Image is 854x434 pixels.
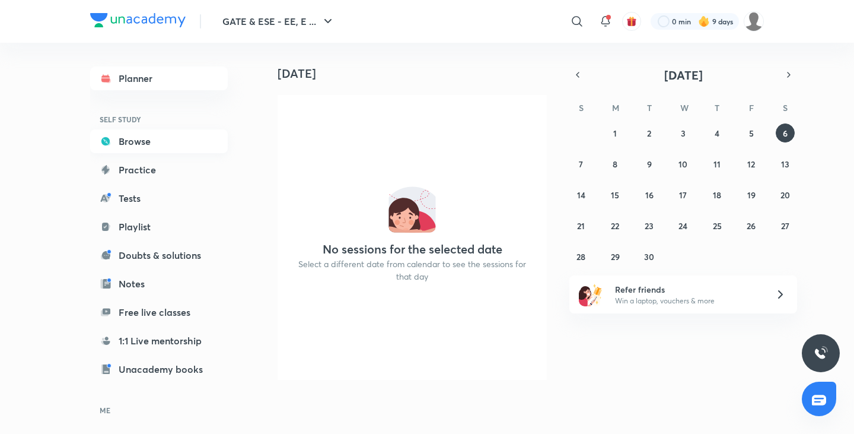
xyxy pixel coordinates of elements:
button: September 13, 2025 [776,154,795,173]
button: September 21, 2025 [572,216,591,235]
abbr: September 15, 2025 [611,189,619,201]
abbr: Sunday [579,102,584,113]
a: 1:1 Live mentorship [90,329,228,353]
button: September 24, 2025 [674,216,693,235]
button: September 16, 2025 [640,185,659,204]
button: September 14, 2025 [572,185,591,204]
button: September 5, 2025 [742,123,761,142]
img: avatar [626,16,637,27]
img: referral [579,283,603,306]
abbr: September 22, 2025 [611,220,619,232]
abbr: September 10, 2025 [678,159,687,170]
a: Planner [90,66,228,90]
img: Company Logo [90,13,186,27]
button: September 19, 2025 [742,185,761,204]
abbr: September 16, 2025 [645,189,654,201]
abbr: Friday [749,102,754,113]
a: Free live classes [90,300,228,324]
abbr: Tuesday [647,102,652,113]
button: September 30, 2025 [640,247,659,266]
img: Tarun Kumar [744,11,764,31]
button: September 7, 2025 [572,154,591,173]
img: No events [388,185,436,233]
h6: ME [90,400,228,420]
abbr: Saturday [783,102,788,113]
p: Select a different date from calendar to see the sessions for that day [292,258,533,283]
abbr: September 6, 2025 [783,128,788,139]
button: September 12, 2025 [742,154,761,173]
button: September 2, 2025 [640,123,659,142]
h6: SELF STUDY [90,109,228,129]
abbr: Thursday [715,102,719,113]
abbr: September 26, 2025 [747,220,756,232]
button: September 29, 2025 [606,247,624,266]
abbr: September 8, 2025 [613,159,617,170]
abbr: September 17, 2025 [679,189,687,201]
h4: No sessions for the selected date [323,242,502,256]
a: Browse [90,129,228,153]
a: Tests [90,186,228,210]
abbr: Monday [612,102,619,113]
button: September 28, 2025 [572,247,591,266]
abbr: September 29, 2025 [611,251,620,262]
img: streak [698,15,710,27]
span: [DATE] [664,67,703,83]
abbr: September 11, 2025 [713,159,721,170]
abbr: September 28, 2025 [576,251,585,262]
a: Notes [90,272,228,296]
button: September 27, 2025 [776,216,795,235]
abbr: September 3, 2025 [681,128,686,139]
a: Unacademy books [90,357,228,381]
abbr: September 30, 2025 [644,251,654,262]
a: Practice [90,158,228,182]
button: September 11, 2025 [708,154,726,173]
button: September 6, 2025 [776,123,795,142]
button: September 17, 2025 [674,185,693,204]
abbr: September 13, 2025 [781,159,789,170]
a: Playlist [90,215,228,239]
button: September 10, 2025 [674,154,693,173]
abbr: September 19, 2025 [747,189,756,201]
abbr: September 24, 2025 [678,220,687,232]
button: September 4, 2025 [708,123,726,142]
abbr: September 25, 2025 [713,220,722,232]
button: September 8, 2025 [606,154,624,173]
button: September 20, 2025 [776,185,795,204]
button: September 15, 2025 [606,185,624,204]
abbr: September 2, 2025 [647,128,651,139]
a: Company Logo [90,13,186,30]
button: September 26, 2025 [742,216,761,235]
abbr: September 7, 2025 [579,159,583,170]
abbr: September 4, 2025 [715,128,719,139]
abbr: September 20, 2025 [780,189,790,201]
button: September 18, 2025 [708,185,726,204]
img: ttu [814,346,828,360]
h4: [DATE] [278,66,556,81]
abbr: September 14, 2025 [577,189,585,201]
button: September 22, 2025 [606,216,624,235]
abbr: September 5, 2025 [749,128,754,139]
button: avatar [622,12,641,31]
button: September 9, 2025 [640,154,659,173]
h6: Refer friends [615,283,761,296]
abbr: September 9, 2025 [647,159,652,170]
button: [DATE] [586,66,780,83]
a: Doubts & solutions [90,243,228,267]
abbr: September 21, 2025 [577,220,585,232]
button: September 1, 2025 [606,123,624,142]
abbr: September 27, 2025 [781,220,789,232]
button: September 25, 2025 [708,216,726,235]
button: GATE & ESE - EE, E ... [215,9,342,33]
p: Win a laptop, vouchers & more [615,296,761,306]
abbr: September 23, 2025 [645,220,654,232]
abbr: Wednesday [680,102,689,113]
button: September 23, 2025 [640,216,659,235]
abbr: September 1, 2025 [613,128,617,139]
abbr: September 12, 2025 [747,159,755,170]
abbr: September 18, 2025 [713,189,721,201]
button: September 3, 2025 [674,123,693,142]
